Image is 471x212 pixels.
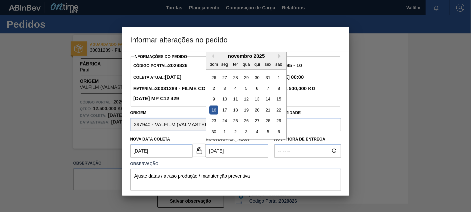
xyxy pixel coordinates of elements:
div: Choose quinta-feira, 13 de novembro de 2025 [252,94,261,103]
div: Choose quarta-feira, 19 de novembro de 2025 [242,105,251,115]
span: Código Portal: [133,63,188,68]
label: Quantidade [274,111,301,115]
strong: 2029826 [168,62,187,68]
div: Choose quarta-feira, 3 de dezembro de 2025 [242,127,251,136]
div: Choose terça-feira, 4 de novembro de 2025 [231,84,240,93]
div: Choose terça-feira, 25 de novembro de 2025 [231,116,240,125]
strong: 12.500,000 KG [280,85,316,91]
div: Choose sexta-feira, 5 de dezembro de 2025 [263,127,272,136]
div: sex [263,59,272,68]
div: qua [242,59,251,68]
div: Choose sexta-feira, 7 de novembro de 2025 [263,84,272,93]
div: Choose domingo, 30 de novembro de 2025 [209,127,218,136]
label: Origem [130,111,147,115]
div: Choose quinta-feira, 27 de novembro de 2025 [252,116,261,125]
div: Choose domingo, 26 de outubro de 2025 [209,73,218,82]
div: Choose quarta-feira, 12 de novembro de 2025 [242,94,251,103]
input: dd/mm/yyyy [130,144,193,158]
div: Choose terça-feira, 18 de novembro de 2025 [231,105,240,115]
div: Choose sexta-feira, 28 de novembro de 2025 [263,116,272,125]
div: ter [231,59,240,68]
strong: 30031289 - FILME CONT 800X60 [DATE] MP C12 429 [133,85,231,101]
div: Choose sexta-feira, 31 de outubro de 2025 [263,73,272,82]
div: Choose sábado, 15 de novembro de 2025 [274,94,283,103]
label: Nova Data Entrega [206,137,249,142]
strong: [DATE] 00:00 [273,74,304,80]
div: Choose terça-feira, 28 de outubro de 2025 [231,73,240,82]
div: Choose sábado, 1 de novembro de 2025 [274,73,283,82]
textarea: Ajuste datas / atraso produção / manutenção preventiva [130,169,341,191]
button: Next Month [278,54,283,58]
div: Choose segunda-feira, 24 de novembro de 2025 [220,116,229,125]
div: Choose quarta-feira, 26 de novembro de 2025 [242,116,251,125]
div: month 2025-11 [208,72,284,137]
button: Previous Month [210,54,214,58]
div: Choose sábado, 8 de novembro de 2025 [274,84,283,93]
div: Choose quinta-feira, 6 de novembro de 2025 [252,84,261,93]
label: Nova Data Coleta [130,137,170,142]
div: Choose quarta-feira, 5 de novembro de 2025 [242,84,251,93]
div: Choose domingo, 23 de novembro de 2025 [209,116,218,125]
div: dom [209,59,218,68]
div: Choose segunda-feira, 3 de novembro de 2025 [220,84,229,93]
div: Choose quinta-feira, 4 de dezembro de 2025 [252,127,261,136]
div: Choose quarta-feira, 29 de outubro de 2025 [242,73,251,82]
span: Material: [133,86,231,101]
div: Choose domingo, 16 de novembro de 2025 [209,105,218,115]
div: Choose terça-feira, 2 de dezembro de 2025 [231,127,240,136]
div: novembro 2025 [206,53,286,59]
div: Choose sábado, 22 de novembro de 2025 [274,105,283,115]
img: unlocked [195,147,203,155]
div: Choose terça-feira, 11 de novembro de 2025 [231,94,240,103]
input: dd/mm/yyyy [206,144,268,158]
div: Choose sexta-feira, 21 de novembro de 2025 [263,105,272,115]
label: Observação [130,159,341,169]
label: Nova Hora de Entrega [274,135,341,144]
label: Informações do Pedido [134,54,187,59]
div: Choose segunda-feira, 27 de outubro de 2025 [220,73,229,82]
div: Choose sexta-feira, 14 de novembro de 2025 [263,94,272,103]
div: Choose quinta-feira, 30 de outubro de 2025 [252,73,261,82]
div: seg [220,59,229,68]
button: unlocked [193,144,206,157]
strong: [DATE] [165,74,182,80]
span: Coleta Atual: [133,75,181,80]
div: Choose domingo, 2 de novembro de 2025 [209,84,218,93]
div: qui [252,59,261,68]
div: Choose sábado, 6 de dezembro de 2025 [274,127,283,136]
div: Choose segunda-feira, 10 de novembro de 2025 [220,94,229,103]
div: Choose segunda-feira, 17 de novembro de 2025 [220,105,229,115]
div: Choose domingo, 9 de novembro de 2025 [209,94,218,103]
div: Choose segunda-feira, 1 de dezembro de 2025 [220,127,229,136]
div: sab [274,59,283,68]
div: Choose quinta-feira, 20 de novembro de 2025 [252,105,261,115]
div: Choose sábado, 29 de novembro de 2025 [274,116,283,125]
h3: Informar alterações no pedido [122,27,349,52]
